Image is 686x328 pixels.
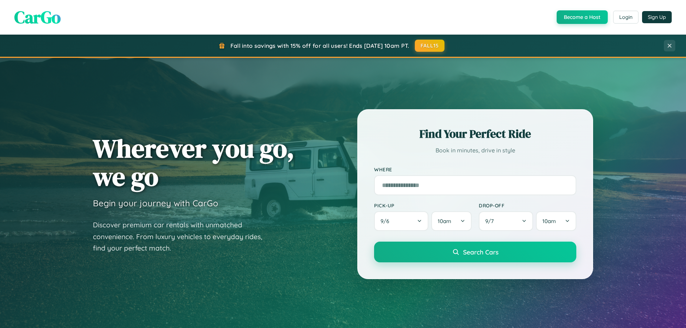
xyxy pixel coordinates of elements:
[463,248,498,256] span: Search Cars
[431,211,472,231] button: 10am
[374,202,472,208] label: Pick-up
[93,134,294,191] h1: Wherever you go, we go
[93,219,272,254] p: Discover premium car rentals with unmatched convenience. From luxury vehicles to everyday rides, ...
[415,40,445,52] button: FALL15
[613,11,638,24] button: Login
[536,211,576,231] button: 10am
[374,166,576,172] label: Where
[642,11,672,23] button: Sign Up
[381,218,393,224] span: 9 / 6
[479,202,576,208] label: Drop-off
[542,218,556,224] span: 10am
[374,145,576,156] p: Book in minutes, drive in style
[479,211,533,231] button: 9/7
[374,242,576,262] button: Search Cars
[14,5,61,29] span: CarGo
[374,211,428,231] button: 9/6
[230,42,409,49] span: Fall into savings with 15% off for all users! Ends [DATE] 10am PT.
[374,126,576,142] h2: Find Your Perfect Ride
[557,10,608,24] button: Become a Host
[93,198,218,208] h3: Begin your journey with CarGo
[438,218,451,224] span: 10am
[485,218,497,224] span: 9 / 7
